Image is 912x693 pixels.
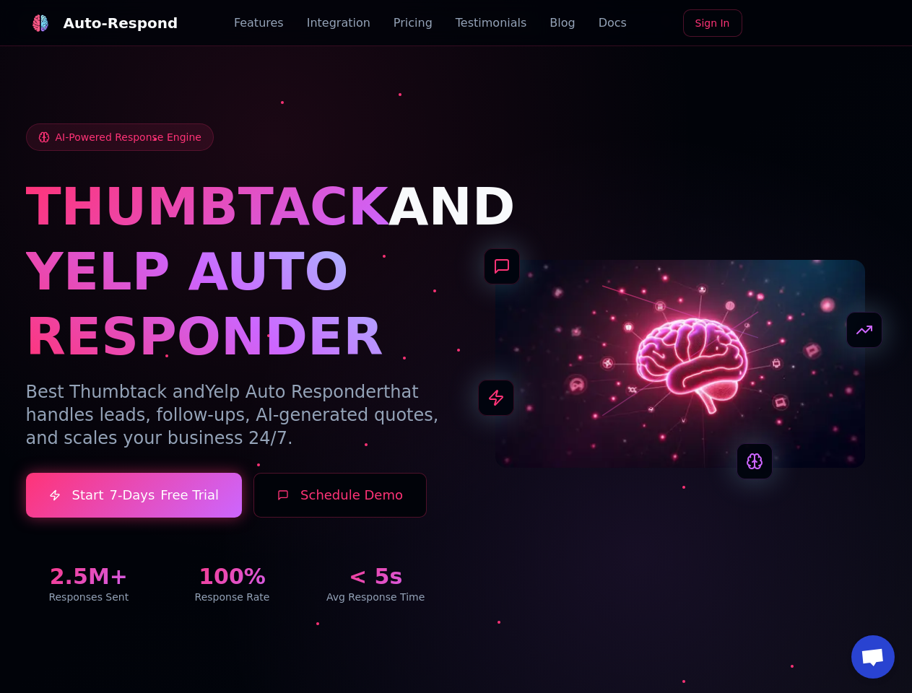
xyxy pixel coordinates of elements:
a: Start7-DaysFree Trial [26,473,243,518]
span: 7-Days [109,485,155,505]
div: 100% [169,564,295,590]
div: Auto-Respond [64,13,178,33]
a: Pricing [394,14,433,32]
span: THUMBTACK [26,176,388,237]
a: Features [234,14,284,32]
div: Response Rate [169,590,295,604]
a: Open chat [851,635,895,679]
iframe: Sign in with Google Button [747,8,894,40]
a: Blog [550,14,575,32]
a: Integration [307,14,370,32]
button: Schedule Demo [253,473,427,518]
a: Docs [599,14,627,32]
img: logo.svg [31,14,48,32]
span: Yelp Auto Responder [205,382,383,402]
span: AND [388,176,516,237]
div: Avg Response Time [313,590,439,604]
a: Testimonials [456,14,527,32]
a: Auto-Respond [26,9,178,38]
a: Sign In [683,9,742,37]
img: AI Neural Network Brain [495,260,865,468]
div: < 5s [313,564,439,590]
h1: YELP AUTO RESPONDER [26,239,439,369]
p: Best Thumbtack and that handles leads, follow-ups, AI-generated quotes, and scales your business ... [26,380,439,450]
span: AI-Powered Response Engine [56,130,201,144]
div: Responses Sent [26,590,152,604]
div: 2.5M+ [26,564,152,590]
